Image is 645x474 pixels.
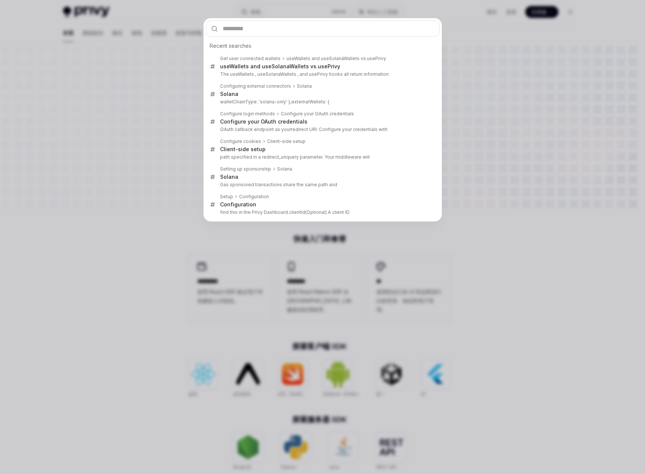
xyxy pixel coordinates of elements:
p: The useWallets , useSolanaWallets , and usePrivy hooks all return information [220,71,424,77]
b: So [220,174,227,180]
b: externalWallets [291,99,325,105]
p: OAuth callback endpoint as your : Configure your credentials with [220,127,424,132]
div: Solana [297,83,312,89]
div: lana [277,166,292,172]
p: find this in the Privy Dashboard. (Optional) A client ID [220,209,424,215]
p: Gas sponsored transactions share the same path and [220,182,424,188]
div: lana [220,174,238,180]
div: Configure login methods [220,111,275,117]
div: Configuration [220,201,256,208]
div: Configure your OAuth credentials [281,111,354,117]
b: redirect URI [291,127,317,132]
p: path specified in a redirect_ query parameter. Your middleware will [220,154,424,160]
div: Setting up sponsorship [220,166,271,172]
b: clientId [289,209,305,215]
b: usePrivy [367,56,386,61]
div: Client-side setup [267,138,306,144]
div: useWallets and useSolanaWallets vs. [220,63,340,70]
b: usePrivy [318,63,340,69]
p: walletChainType: 'solana-only' }, : { [220,99,424,105]
b: So [277,166,283,172]
div: Configuration [239,194,269,200]
div: Configure your OAuth credentials [220,118,307,125]
div: Configure cookies [220,138,261,144]
div: Configuring external connectors [220,83,291,89]
div: Get user connected wallets [220,56,281,62]
span: Recent searches [210,42,251,50]
div: Client-side setup [220,146,266,153]
div: Solana [220,91,238,97]
div: Setup [220,194,233,200]
div: useWallets and useSolanaWallets vs. [287,56,386,62]
b: uri [281,154,286,160]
